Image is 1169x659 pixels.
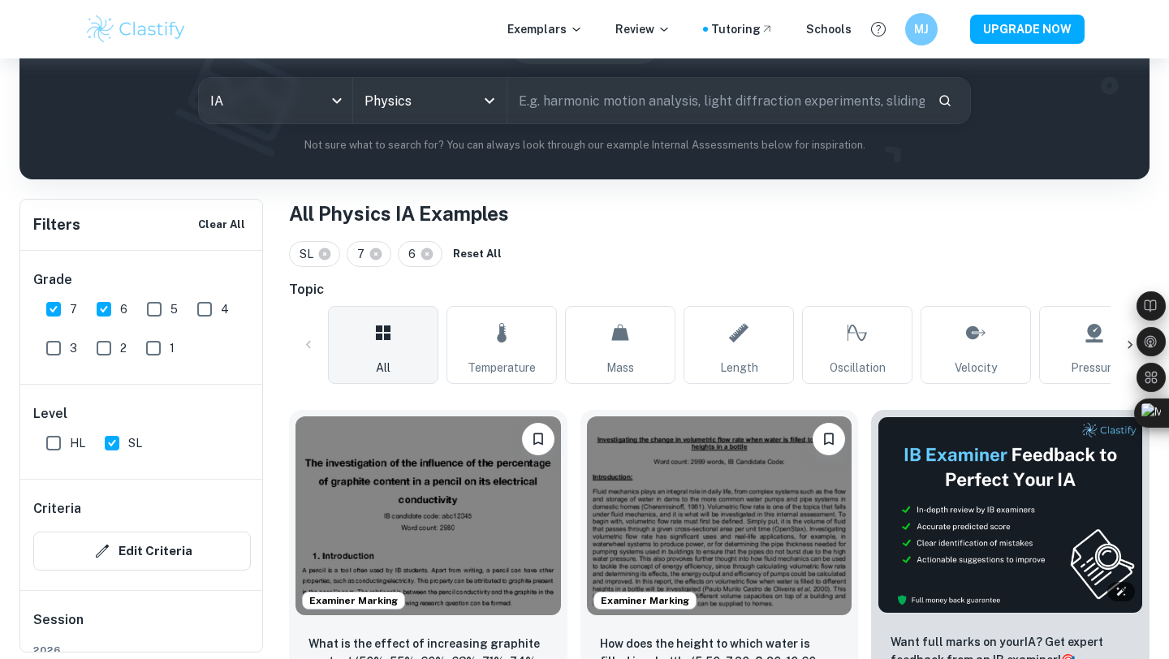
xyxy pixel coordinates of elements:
a: Schools [806,20,852,38]
span: Length [720,359,758,377]
span: 5 [170,300,178,318]
span: Oscillation [830,359,886,377]
span: Examiner Marking [303,593,404,608]
span: 6 [408,245,423,263]
div: 6 [398,241,442,267]
img: Physics IA example thumbnail: What is the effect of increasing graphit [295,416,561,615]
h1: All Physics IA Examples [289,199,1150,228]
h6: Session [33,610,251,643]
h6: Criteria [33,499,81,519]
button: Open [478,89,501,112]
input: E.g. harmonic motion analysis, light diffraction experiments, sliding objects down a ramp... [507,78,925,123]
span: All [376,359,390,377]
button: Clear All [194,213,249,237]
h6: Level [33,404,251,424]
button: Reset All [449,242,506,266]
button: Help and Feedback [865,15,892,43]
span: 3 [70,339,77,357]
h6: MJ [912,20,931,38]
span: 1 [170,339,175,357]
button: MJ [905,13,938,45]
span: SL [300,245,321,263]
p: Review [615,20,671,38]
span: 4 [221,300,229,318]
span: HL [70,434,85,452]
img: Clastify logo [84,13,188,45]
p: Exemplars [507,20,583,38]
img: Physics IA example thumbnail: How does the height to which water is fi [587,416,852,615]
span: 2026 [33,643,251,657]
span: Velocity [955,359,997,377]
span: 7 [357,245,372,263]
h6: Grade [33,270,251,290]
span: 6 [120,300,127,318]
button: UPGRADE NOW [970,15,1085,44]
span: Temperature [468,359,536,377]
span: 2 [120,339,127,357]
button: Edit Criteria [33,532,251,571]
span: 7 [70,300,77,318]
div: SL [289,241,340,267]
span: SL [128,434,142,452]
div: 7 [347,241,391,267]
h6: Filters [33,213,80,236]
h6: Topic [289,280,1150,299]
div: IA [199,78,352,123]
p: Not sure what to search for? You can always look through our example Internal Assessments below f... [32,137,1137,153]
a: Tutoring [711,20,774,38]
button: Search [931,87,959,114]
span: Examiner Marking [594,593,696,608]
button: Bookmark [522,423,554,455]
span: Pressure [1071,359,1118,377]
img: Thumbnail [878,416,1143,614]
button: Bookmark [813,423,845,455]
span: Mass [606,359,634,377]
